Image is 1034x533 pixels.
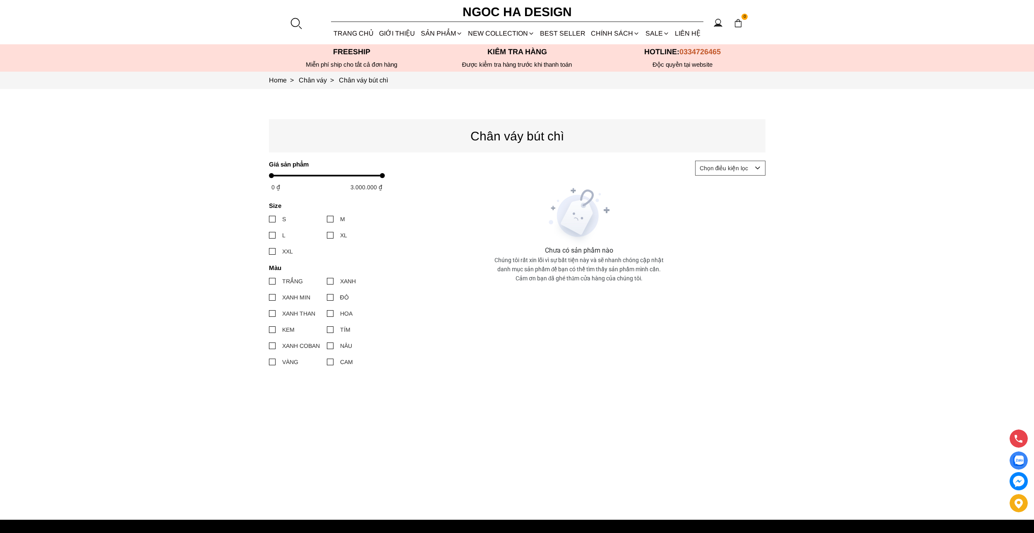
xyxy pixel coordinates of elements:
[340,341,352,350] div: NÂU
[269,161,379,168] h4: Giá sản phẩm
[434,61,600,68] p: Được kiểm tra hàng trước khi thanh toán
[327,77,337,84] span: >
[487,48,547,56] font: Kiểm tra hàng
[465,22,537,44] a: NEW COLLECTION
[672,22,703,44] a: LIÊN HỆ
[418,22,465,44] div: SẢN PHẨM
[1010,451,1028,470] a: Display image
[282,341,320,350] div: XANH COBAN
[1013,456,1024,466] img: Display image
[269,264,379,271] h4: Màu
[282,357,298,367] div: VÀNG
[340,277,356,286] div: XANH
[340,325,350,334] div: TÍM
[377,22,418,44] a: GIỚI THIỆU
[282,293,310,302] div: XANH MIN
[287,77,297,84] span: >
[340,293,349,302] div: ĐỎ
[350,184,382,191] span: 3.000.000 ₫
[282,215,286,224] div: S
[339,77,388,84] a: Link to Chân váy bút chì
[600,48,765,56] p: Hotline:
[282,247,293,256] div: XXL
[271,184,280,191] span: 0 ₫
[282,277,303,286] div: TRẮNG
[269,77,299,84] a: Link to Home
[734,19,743,28] img: img-CART-ICON-ksit0nf1
[269,48,434,56] p: Freeship
[588,22,643,44] div: Chính sách
[282,231,285,240] div: L
[340,231,347,240] div: XL
[340,357,353,367] div: CAM
[331,22,377,44] a: TRANG CHỦ
[269,126,765,146] p: Chân váy bút chì
[546,179,612,246] img: empty-product
[340,215,345,224] div: M
[269,61,434,68] div: Miễn phí ship cho tất cả đơn hàng
[299,77,339,84] a: Link to Chân váy
[1010,472,1028,490] a: messenger
[643,22,672,44] a: SALE
[537,22,588,44] a: BEST SELLER
[600,61,765,68] h6: Độc quyền tại website
[491,256,667,283] p: Chúng tôi rất xin lỗi vì sự bất tiện này và sẽ nhanh chóng cập nhật danh mục sản phẩm để bạn có t...
[741,14,748,20] span: 0
[340,309,353,318] div: HOA
[679,48,721,56] span: 0334726465
[455,2,579,22] a: Ngoc Ha Design
[282,309,315,318] div: XANH THAN
[282,325,295,334] div: KEM
[269,202,379,209] h4: Size
[545,246,613,256] div: Chưa có sản phẩm nào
